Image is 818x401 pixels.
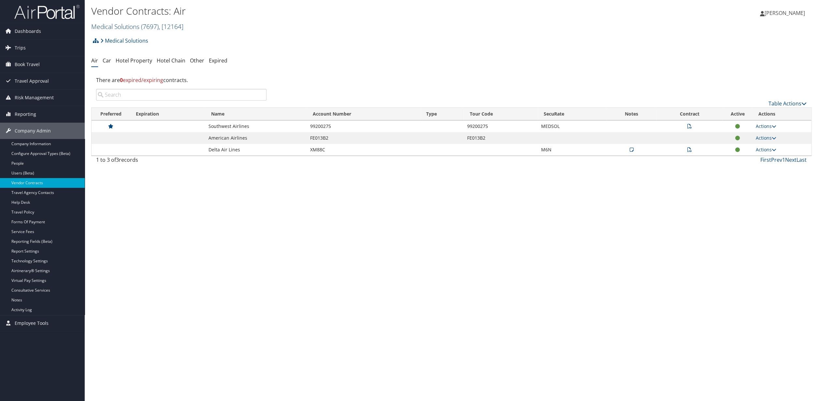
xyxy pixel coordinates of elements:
th: Contract: activate to sort column ascending [656,108,722,120]
th: Name: activate to sort column ascending [205,108,307,120]
a: First [760,156,771,163]
td: FE013B2 [307,132,420,144]
img: airportal-logo.png [14,4,79,20]
a: Medical Solutions [91,22,183,31]
th: Account Number: activate to sort column ascending [307,108,420,120]
th: Expiration: activate to sort column ascending [130,108,205,120]
span: expired/expiring [120,76,163,84]
a: Prev [771,156,782,163]
a: Next [785,156,796,163]
div: There are contracts. [91,71,811,89]
a: Hotel Property [116,57,152,64]
span: [PERSON_NAME] [765,9,805,17]
a: Other [190,57,204,64]
td: Delta Air Lines [205,144,307,156]
span: 3 [116,156,119,163]
span: Trips [15,40,26,56]
a: 1 [782,156,785,163]
td: M6N [538,144,607,156]
span: ( 7697 ) [141,22,159,31]
td: American Airlines [205,132,307,144]
th: Actions [753,108,811,120]
span: Employee Tools [15,315,49,331]
a: [PERSON_NAME] [760,3,811,23]
th: Preferred: activate to sort column ascending [92,108,130,120]
th: SecuRate: activate to sort column ascending [538,108,607,120]
input: Search [96,89,266,101]
span: , [ 12164 ] [159,22,183,31]
span: Company Admin [15,123,51,139]
span: Book Travel [15,56,40,73]
span: Dashboards [15,23,41,39]
div: 1 to 3 of records [96,156,266,167]
a: Actions [756,146,776,153]
th: Tour Code: activate to sort column ascending [464,108,538,120]
strong: 0 [120,76,123,84]
a: Last [796,156,807,163]
td: 99200275 [307,120,420,132]
td: MEDSOL [538,120,607,132]
th: Active: activate to sort column ascending [722,108,752,120]
span: Travel Approval [15,73,49,89]
a: Actions [756,123,776,129]
h1: Vendor Contracts: Air [91,4,571,18]
td: XM88C [307,144,420,156]
td: Southwest Airlines [205,120,307,132]
td: FE013B2 [464,132,538,144]
span: Risk Management [15,90,54,106]
a: Car [103,57,111,64]
a: Table Actions [768,100,807,107]
a: Hotel Chain [157,57,185,64]
a: Medical Solutions [100,34,148,47]
span: Reporting [15,106,36,122]
th: Type: activate to sort column ascending [420,108,464,120]
td: 99200275 [464,120,538,132]
a: Actions [756,135,776,141]
a: Expired [209,57,227,64]
th: Notes: activate to sort column ascending [607,108,656,120]
a: Air [91,57,98,64]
